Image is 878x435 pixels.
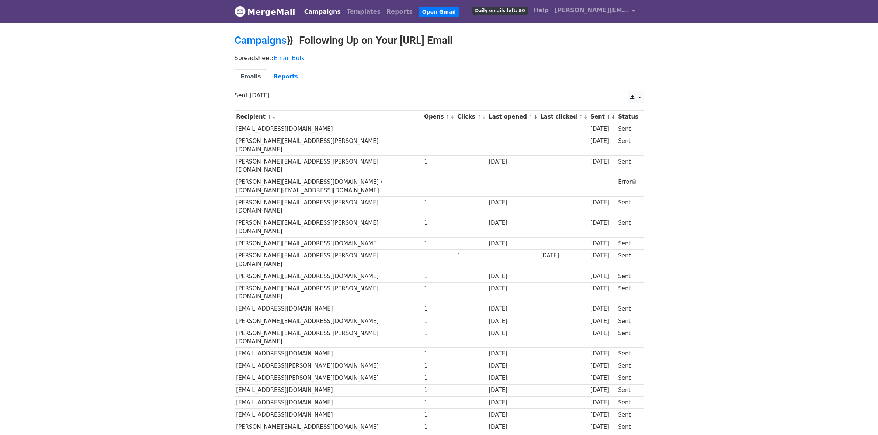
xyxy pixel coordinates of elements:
[235,217,423,238] td: [PERSON_NAME][EMAIL_ADDRESS][PERSON_NAME][DOMAIN_NAME]
[590,362,615,370] div: [DATE]
[235,6,246,17] img: MergeMail logo
[235,111,423,123] th: Recipient
[235,123,423,135] td: [EMAIL_ADDRESS][DOMAIN_NAME]
[469,3,530,18] a: Daily emails left: 50
[616,250,640,270] td: Sent
[529,114,533,120] a: ↑
[235,176,423,197] td: [PERSON_NAME][EMAIL_ADDRESS][DOMAIN_NAME] / [DOMAIN_NAME][EMAIL_ADDRESS][DOMAIN_NAME]
[424,411,454,419] div: 1
[489,350,537,358] div: [DATE]
[301,4,344,19] a: Campaigns
[487,111,538,123] th: Last opened
[552,3,638,20] a: [PERSON_NAME][EMAIL_ADDRESS][PERSON_NAME]
[446,114,450,120] a: ↑
[235,34,644,47] h2: ⟫ Following Up on Your [URL] Email
[424,386,454,394] div: 1
[274,55,305,62] a: Email Bulk
[589,111,616,123] th: Sent
[235,303,423,315] td: [EMAIL_ADDRESS][DOMAIN_NAME]
[472,7,527,15] span: Daily emails left: 50
[611,114,615,120] a: ↓
[590,219,615,227] div: [DATE]
[616,372,640,384] td: Sent
[616,384,640,396] td: Sent
[531,3,552,18] a: Help
[482,114,486,120] a: ↓
[235,54,644,62] p: Spreadsheet:
[616,348,640,360] td: Sent
[267,69,304,84] a: Reports
[384,4,416,19] a: Reports
[616,123,640,135] td: Sent
[555,6,628,15] span: [PERSON_NAME][EMAIL_ADDRESS][PERSON_NAME]
[590,158,615,166] div: [DATE]
[616,176,640,197] td: Error
[616,155,640,176] td: Sent
[489,329,537,338] div: [DATE]
[489,399,537,407] div: [DATE]
[235,315,423,327] td: [PERSON_NAME][EMAIL_ADDRESS][DOMAIN_NAME]
[424,329,454,338] div: 1
[489,272,537,281] div: [DATE]
[590,305,615,313] div: [DATE]
[616,283,640,303] td: Sent
[235,197,423,217] td: [PERSON_NAME][EMAIL_ADDRESS][PERSON_NAME][DOMAIN_NAME]
[272,114,276,120] a: ↓
[424,272,454,281] div: 1
[616,315,640,327] td: Sent
[424,350,454,358] div: 1
[590,411,615,419] div: [DATE]
[424,362,454,370] div: 1
[424,399,454,407] div: 1
[424,158,454,166] div: 1
[534,114,538,120] a: ↓
[235,421,423,433] td: [PERSON_NAME][EMAIL_ADDRESS][DOMAIN_NAME]
[489,284,537,293] div: [DATE]
[616,303,640,315] td: Sent
[616,421,640,433] td: Sent
[590,125,615,133] div: [DATE]
[590,137,615,145] div: [DATE]
[455,111,487,123] th: Clicks
[424,423,454,431] div: 1
[590,284,615,293] div: [DATE]
[344,4,384,19] a: Templates
[489,158,537,166] div: [DATE]
[590,199,615,207] div: [DATE]
[590,423,615,431] div: [DATE]
[590,374,615,382] div: [DATE]
[489,423,537,431] div: [DATE]
[616,327,640,348] td: Sent
[235,283,423,303] td: [PERSON_NAME][EMAIL_ADDRESS][PERSON_NAME][DOMAIN_NAME]
[424,374,454,382] div: 1
[584,114,588,120] a: ↓
[590,399,615,407] div: [DATE]
[267,114,271,120] a: ↑
[235,327,423,348] td: [PERSON_NAME][EMAIL_ADDRESS][PERSON_NAME][DOMAIN_NAME]
[235,360,423,372] td: [EMAIL_ADDRESS][PERSON_NAME][DOMAIN_NAME]
[489,219,537,227] div: [DATE]
[489,362,537,370] div: [DATE]
[607,114,611,120] a: ↑
[616,396,640,408] td: Sent
[539,111,589,123] th: Last clicked
[489,305,537,313] div: [DATE]
[235,348,423,360] td: [EMAIL_ADDRESS][DOMAIN_NAME]
[579,114,583,120] a: ↑
[540,252,587,260] div: [DATE]
[489,386,537,394] div: [DATE]
[489,317,537,326] div: [DATE]
[235,396,423,408] td: [EMAIL_ADDRESS][DOMAIN_NAME]
[235,384,423,396] td: [EMAIL_ADDRESS][DOMAIN_NAME]
[616,360,640,372] td: Sent
[590,386,615,394] div: [DATE]
[616,135,640,156] td: Sent
[590,317,615,326] div: [DATE]
[235,372,423,384] td: [EMAIL_ADDRESS][PERSON_NAME][DOMAIN_NAME]
[235,69,267,84] a: Emails
[235,4,295,20] a: MergeMail
[424,305,454,313] div: 1
[616,238,640,250] td: Sent
[235,91,644,99] p: Sent [DATE]
[235,34,287,46] a: Campaigns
